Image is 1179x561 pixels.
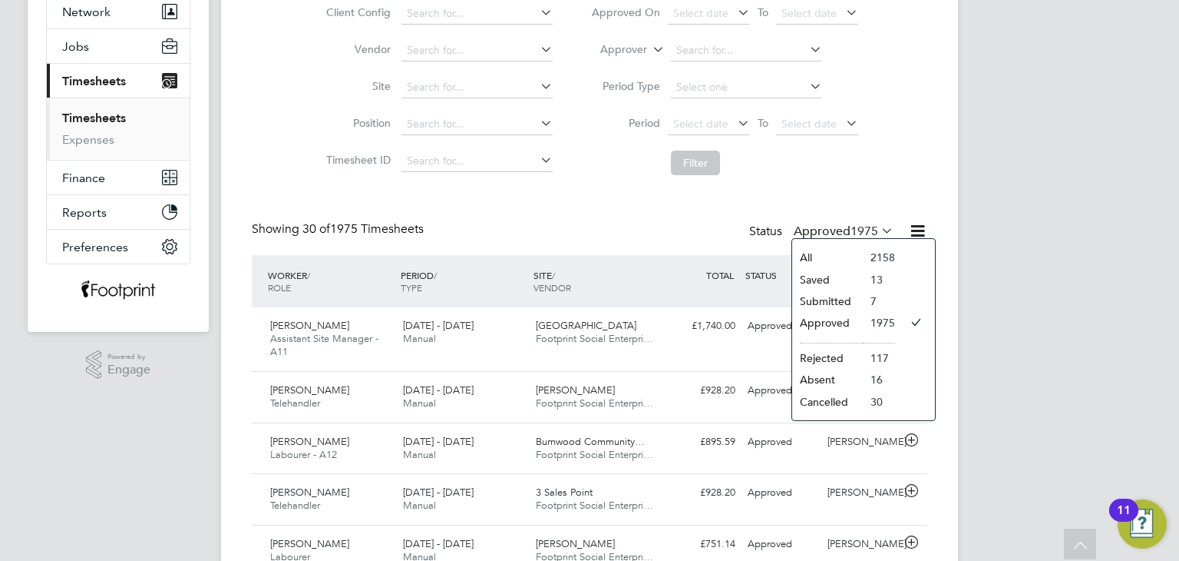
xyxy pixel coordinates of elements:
[434,269,437,281] span: /
[536,397,653,410] span: Footprint Social Enterpri…
[270,537,349,550] span: [PERSON_NAME]
[307,269,310,281] span: /
[671,151,720,175] button: Filter
[1118,500,1167,549] button: Open Resource Center, 11 new notifications
[863,247,895,268] li: 2158
[536,332,653,345] span: Footprint Social Enterpri…
[591,79,660,93] label: Period Type
[794,224,893,239] label: Approved
[403,499,436,512] span: Manual
[403,332,436,345] span: Manual
[792,290,863,312] li: Submitted
[578,42,647,58] label: Approver
[322,42,391,56] label: Vendor
[536,486,593,499] span: 3 Sales Point
[662,314,741,339] div: £1,740.00
[401,77,553,98] input: Search for...
[741,261,821,289] div: STATUS
[401,281,422,294] span: TYPE
[322,79,391,93] label: Site
[62,39,89,54] span: Jobs
[781,6,837,20] span: Select date
[749,221,897,243] div: Status
[741,532,821,557] div: Approved
[792,269,863,290] li: Saved
[753,113,773,133] span: To
[536,383,615,397] span: [PERSON_NAME]
[533,281,571,294] span: VENDOR
[792,312,863,334] li: Approved
[863,312,895,334] li: 1975
[403,319,474,332] span: [DATE] - [DATE]
[86,350,151,380] a: Powered byEngage
[706,269,734,281] span: TOTAL
[753,2,773,22] span: To
[47,29,190,63] button: Jobs
[302,221,330,237] span: 30 of
[536,435,645,448] span: Burnwood Community…
[47,195,190,229] button: Reports
[863,347,895,369] li: 117
[107,363,150,377] span: Engage
[662,378,741,403] div: £928.20
[403,486,474,499] span: [DATE] - [DATE]
[62,171,105,185] span: Finance
[62,5,111,19] span: Network
[792,247,863,268] li: All
[741,378,821,403] div: Approved
[401,114,553,135] input: Search for...
[270,499,320,512] span: Telehandler
[536,319,636,332] span: [GEOGRAPHIC_DATA]
[403,448,436,461] span: Manual
[62,132,114,147] a: Expenses
[270,319,349,332] span: [PERSON_NAME]
[863,369,895,390] li: 16
[62,111,126,125] a: Timesheets
[62,74,126,88] span: Timesheets
[47,230,190,264] button: Preferences
[662,532,741,557] div: £751.14
[252,221,427,237] div: Showing
[781,117,837,131] span: Select date
[741,480,821,506] div: Approved
[322,5,391,19] label: Client Config
[821,430,901,455] div: [PERSON_NAME]
[397,261,530,301] div: PERIOD
[107,350,150,363] span: Powered by
[270,332,378,358] span: Assistant Site Manager - A11
[552,269,555,281] span: /
[536,499,653,512] span: Footprint Social Enterpri…
[62,205,107,220] span: Reports
[62,240,128,254] span: Preferences
[536,448,653,461] span: Footprint Social Enterpri…
[270,383,349,397] span: [PERSON_NAME]
[850,224,878,239] span: 1975
[270,448,337,461] span: Labourer - A12
[264,261,397,301] div: WORKER
[270,397,320,410] span: Telehandler
[792,347,863,369] li: Rejected
[530,261,662,301] div: SITE
[821,480,901,506] div: [PERSON_NAME]
[322,116,391,130] label: Position
[821,532,901,557] div: [PERSON_NAME]
[536,537,615,550] span: [PERSON_NAME]
[47,161,190,194] button: Finance
[741,314,821,339] div: Approved
[403,397,436,410] span: Manual
[270,486,349,499] span: [PERSON_NAME]
[403,537,474,550] span: [DATE] - [DATE]
[268,281,291,294] span: ROLE
[671,77,822,98] input: Select one
[662,480,741,506] div: £928.20
[591,5,660,19] label: Approved On
[403,383,474,397] span: [DATE] - [DATE]
[401,151,553,172] input: Search for...
[792,369,863,390] li: Absent
[302,221,424,237] span: 1975 Timesheets
[662,430,741,455] div: £895.59
[673,117,728,131] span: Select date
[47,98,190,160] div: Timesheets
[741,430,821,455] div: Approved
[792,391,863,413] li: Cancelled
